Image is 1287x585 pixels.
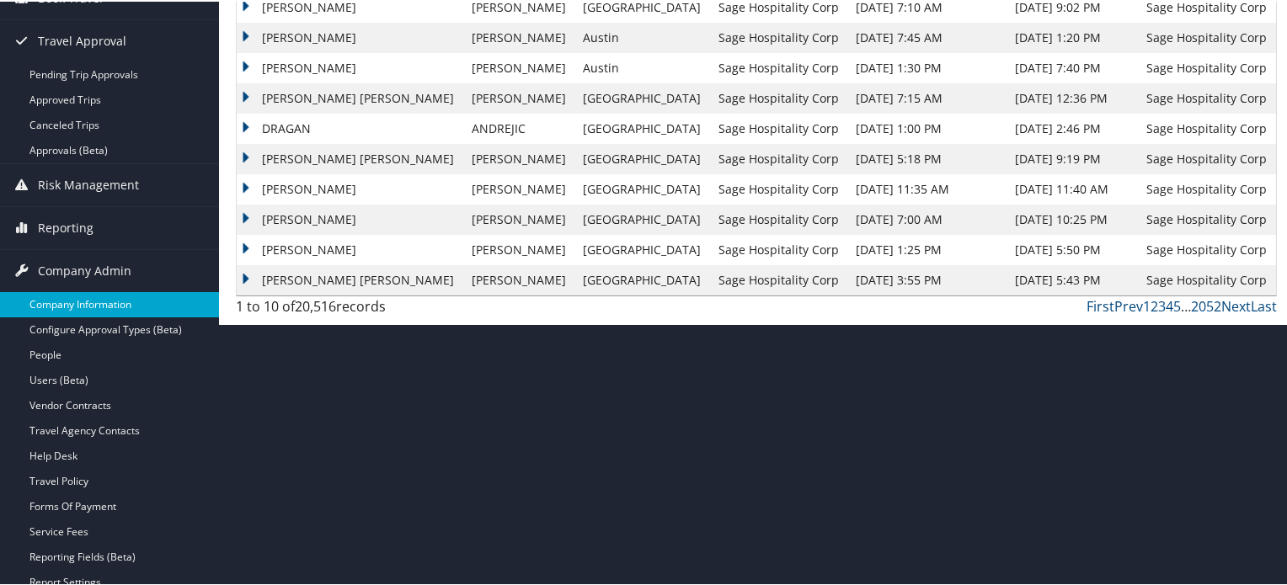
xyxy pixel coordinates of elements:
a: 2 [1151,295,1158,314]
td: [GEOGRAPHIC_DATA] [574,82,710,112]
td: [PERSON_NAME] [463,173,574,203]
td: [DATE] 9:19 PM [1007,142,1139,173]
td: [DATE] 10:25 PM [1007,203,1139,233]
td: [GEOGRAPHIC_DATA] [574,112,710,142]
td: ANDREJIC [463,112,574,142]
a: Prev [1114,295,1143,314]
td: [DATE] 11:40 AM [1007,173,1139,203]
td: [DATE] 1:25 PM [847,233,1007,263]
td: Sage Hospitality Corp [1138,112,1276,142]
td: [DATE] 7:40 PM [1007,51,1139,82]
td: Sage Hospitality Corp [710,51,848,82]
td: [PERSON_NAME] [PERSON_NAME] [237,142,463,173]
td: Sage Hospitality Corp [710,233,848,263]
td: Austin [574,21,710,51]
td: [PERSON_NAME] [463,82,574,112]
span: 20,516 [295,295,336,314]
td: [DATE] 7:45 AM [847,21,1007,51]
td: Sage Hospitality Corp [1138,263,1276,294]
a: Last [1251,295,1277,314]
span: Travel Approval [38,19,126,61]
td: [GEOGRAPHIC_DATA] [574,203,710,233]
a: Next [1221,295,1251,314]
td: Sage Hospitality Corp [710,142,848,173]
td: [PERSON_NAME] [237,173,463,203]
td: [PERSON_NAME] [PERSON_NAME] [237,263,463,294]
td: [DATE] 3:55 PM [847,263,1007,294]
a: 1 [1143,295,1151,314]
td: [PERSON_NAME] [237,203,463,233]
td: [DATE] 7:15 AM [847,82,1007,112]
td: [DATE] 1:20 PM [1007,21,1139,51]
td: [DATE] 5:18 PM [847,142,1007,173]
td: [PERSON_NAME] [463,263,574,294]
td: Sage Hospitality Corp [1138,173,1276,203]
td: DRAGAN [237,112,463,142]
span: Risk Management [38,162,139,205]
td: [DATE] 2:46 PM [1007,112,1139,142]
td: [PERSON_NAME] [237,51,463,82]
td: [DATE] 12:36 PM [1007,82,1139,112]
td: Sage Hospitality Corp [1138,21,1276,51]
span: Reporting [38,205,93,247]
span: Company Admin [38,248,131,290]
td: [PERSON_NAME] [237,21,463,51]
td: [PERSON_NAME] [237,233,463,263]
td: [GEOGRAPHIC_DATA] [574,263,710,294]
td: Sage Hospitality Corp [1138,82,1276,112]
td: [GEOGRAPHIC_DATA] [574,142,710,173]
td: [DATE] 5:50 PM [1007,233,1139,263]
td: [DATE] 11:35 AM [847,173,1007,203]
td: Sage Hospitality Corp [710,112,848,142]
td: [PERSON_NAME] [463,142,574,173]
a: 2052 [1191,295,1221,314]
td: [PERSON_NAME] [463,21,574,51]
td: Austin [574,51,710,82]
td: Sage Hospitality Corp [710,173,848,203]
td: Sage Hospitality Corp [1138,142,1276,173]
td: Sage Hospitality Corp [710,21,848,51]
a: 4 [1166,295,1173,314]
td: [DATE] 7:00 AM [847,203,1007,233]
td: [DATE] 5:43 PM [1007,263,1139,294]
td: [PERSON_NAME] [463,51,574,82]
span: … [1181,295,1191,314]
a: 3 [1158,295,1166,314]
td: [PERSON_NAME] [463,203,574,233]
td: [PERSON_NAME] [463,233,574,263]
td: Sage Hospitality Corp [1138,233,1276,263]
td: [PERSON_NAME] [PERSON_NAME] [237,82,463,112]
td: Sage Hospitality Corp [710,203,848,233]
a: First [1087,295,1114,314]
td: [GEOGRAPHIC_DATA] [574,173,710,203]
td: [GEOGRAPHIC_DATA] [574,233,710,263]
td: Sage Hospitality Corp [710,82,848,112]
td: Sage Hospitality Corp [710,263,848,294]
td: Sage Hospitality Corp [1138,51,1276,82]
td: Sage Hospitality Corp [1138,203,1276,233]
td: [DATE] 1:00 PM [847,112,1007,142]
td: [DATE] 1:30 PM [847,51,1007,82]
a: 5 [1173,295,1181,314]
div: 1 to 10 of records [236,295,478,323]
